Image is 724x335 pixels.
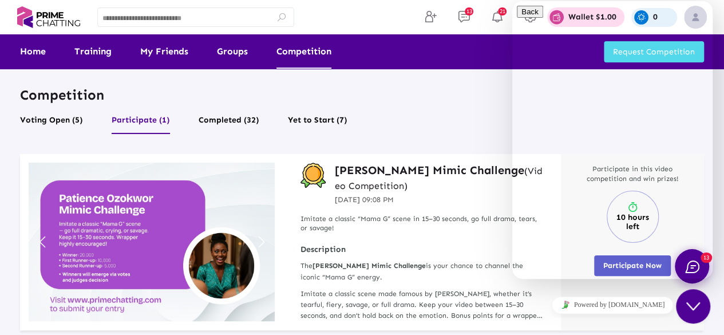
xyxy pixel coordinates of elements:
p: [DATE] 09:08 PM [335,194,544,206]
img: IMGWA1756411680384.jpg [29,163,275,321]
button: Completed (32) [199,112,259,134]
a: Groups [217,34,248,69]
a: Previous slide [34,230,50,255]
p: Competition [20,86,704,104]
iframe: chat widget [512,1,713,279]
iframe: chat widget [512,292,713,318]
p: The is your chance to channel the iconic “Mama G” energy. [300,261,544,282]
span: 21 [498,7,507,15]
button: Voting Open (5) [20,112,83,134]
a: Training [74,34,112,69]
a: My Friends [140,34,188,69]
img: logo [17,3,80,31]
a: Home [20,34,46,69]
a: Next slide [254,230,269,255]
p: Imitate a classic “Mama G” scene in 15–30 seconds, go full drama, tears, or savage! [300,214,544,234]
button: Participate (1) [112,112,170,134]
img: competition-badge.svg [300,163,326,188]
h3: [PERSON_NAME] Mimic Challenge [335,163,544,192]
strong: [PERSON_NAME] Mimic Challenge [312,262,426,270]
iframe: chat widget [676,289,713,324]
a: [PERSON_NAME] Mimic Challenge(Video Competition) [335,163,544,192]
p: Imitate a classic scene made famous by [PERSON_NAME], whether it’s tearful, fiery, savage, or ful... [300,289,544,322]
a: Competition [276,34,331,69]
span: 13 [465,7,473,15]
strong: Description [300,245,544,255]
button: Yet to Start (7) [288,112,347,134]
div: 1 / 1 [29,163,275,321]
